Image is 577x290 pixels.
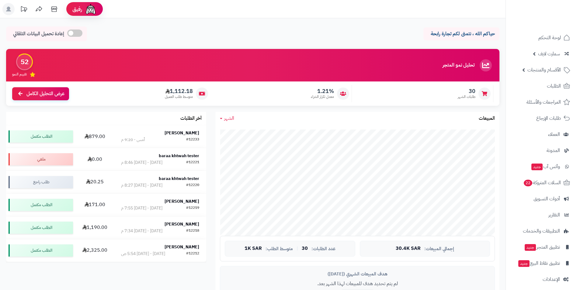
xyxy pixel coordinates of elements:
div: [DATE] - [DATE] 8:46 م [121,160,162,166]
td: 171.00 [75,194,114,216]
span: تطبيق المتجر [524,243,560,251]
div: #12221 [186,160,199,166]
span: جديد [518,260,530,267]
span: أدوات التسويق [534,195,560,203]
div: ملغي [9,153,73,165]
strong: baraa khtwah tester [159,175,199,182]
a: وآتس آبجديد [509,159,573,174]
span: طلبات الإرجاع [536,114,561,123]
strong: baraa khtwah tester [159,153,199,159]
span: طلبات الشهر [458,94,475,99]
span: إجمالي المبيعات: [424,246,454,251]
a: لوحة التحكم [509,30,573,45]
span: وآتس آب [531,162,560,171]
span: | [297,246,298,251]
span: سمارت لايف [538,50,560,58]
div: [DATE] - [DATE] 8:27 م [121,182,162,188]
h3: آخر الطلبات [180,116,202,121]
span: 30 [458,88,475,95]
span: الشهر [224,115,234,122]
div: الطلب مكتمل [9,199,73,211]
a: أدوات التسويق [509,192,573,206]
span: الطلبات [547,82,561,90]
a: تطبيق المتجرجديد [509,240,573,254]
span: التقارير [548,211,560,219]
span: 30.4K SAR [396,246,421,251]
span: 30 [302,246,308,251]
a: الطلبات [509,79,573,93]
span: عرض التحليل الكامل [26,90,64,97]
strong: [PERSON_NAME] [165,198,199,205]
div: هدف المبيعات الشهري ([DATE]) [225,271,490,277]
span: لوحة التحكم [538,33,561,42]
td: 879.00 [75,125,114,148]
span: التطبيقات والخدمات [523,227,560,235]
a: المراجعات والأسئلة [509,95,573,109]
div: #12212 [186,251,199,257]
a: طلبات الإرجاع [509,111,573,126]
h3: تحليل نمو المتجر [443,63,474,68]
span: المدونة [547,146,560,155]
span: جديد [525,244,536,251]
img: ai-face.png [85,3,97,15]
div: #12233 [186,137,199,143]
span: 1,112.18 [165,88,193,95]
div: الطلب مكتمل [9,130,73,143]
strong: [PERSON_NAME] [165,130,199,136]
p: لم يتم تحديد هدف للمبيعات لهذا الشهر بعد. [225,280,490,287]
strong: [PERSON_NAME] [165,221,199,227]
div: [DATE] - [DATE] 5:54 ص [121,251,165,257]
div: #12219 [186,205,199,211]
a: تحديثات المنصة [16,3,31,17]
span: متوسط الطلب: [266,246,293,251]
span: المراجعات والأسئلة [527,98,561,106]
span: جديد [531,164,543,170]
span: 1.21% [311,88,334,95]
span: تقييم النمو [12,72,27,77]
td: 0.00 [75,148,114,171]
a: التقارير [509,208,573,222]
span: الإعدادات [543,275,560,284]
p: حياكم الله ، نتمنى لكم تجارة رابحة [428,30,495,37]
div: أمس - 9:20 م [121,137,145,143]
a: التطبيقات والخدمات [509,224,573,238]
span: العملاء [548,130,560,139]
a: الشهر [220,115,234,122]
span: الأقسام والمنتجات [527,66,561,74]
span: عدد الطلبات: [311,246,335,251]
div: الطلب مكتمل [9,244,73,257]
div: طلب راجع [9,176,73,188]
td: 2,325.00 [75,239,114,262]
div: #12220 [186,182,199,188]
div: [DATE] - [DATE] 7:34 م [121,228,162,234]
td: 20.25 [75,171,114,193]
span: رفيق [72,5,82,13]
span: إعادة تحميل البيانات التلقائي [13,30,64,37]
h3: المبيعات [479,116,495,121]
span: السلات المتروكة [523,178,561,187]
strong: [PERSON_NAME] [165,244,199,250]
img: logo-2.png [536,5,571,17]
span: تطبيق نقاط البيع [518,259,560,268]
a: السلات المتروكة22 [509,175,573,190]
span: متوسط طلب العميل [165,94,193,99]
td: 1,190.00 [75,216,114,239]
span: 22 [523,179,533,187]
div: [DATE] - [DATE] 7:55 م [121,205,162,211]
a: عرض التحليل الكامل [12,87,69,100]
div: #12218 [186,228,199,234]
a: المدونة [509,143,573,158]
a: الإعدادات [509,272,573,287]
span: 1K SAR [245,246,262,251]
div: الطلب مكتمل [9,222,73,234]
span: معدل تكرار الشراء [311,94,334,99]
a: تطبيق نقاط البيعجديد [509,256,573,271]
a: العملاء [509,127,573,142]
